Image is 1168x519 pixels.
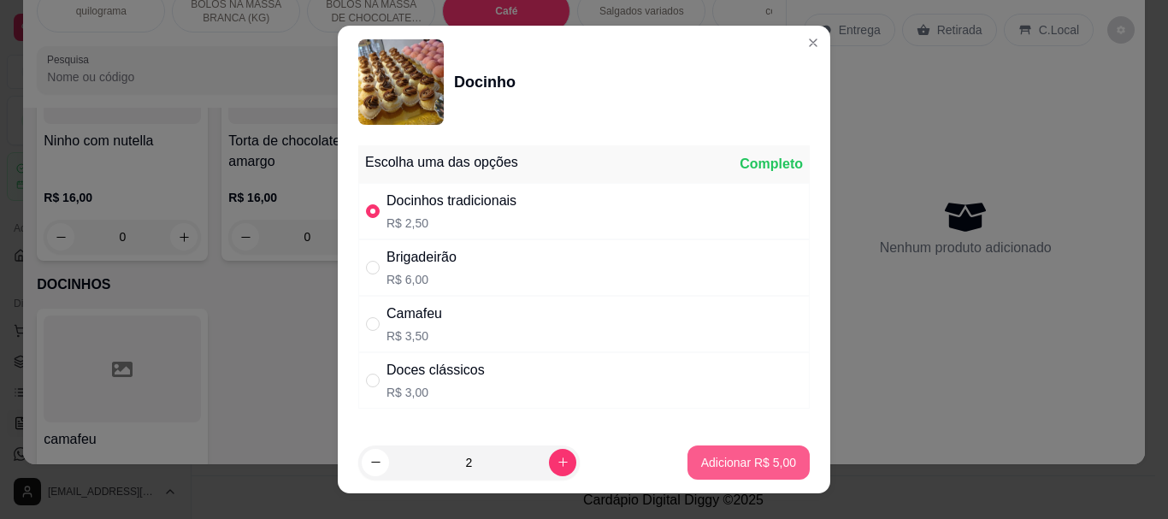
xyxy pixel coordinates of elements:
[386,327,442,345] p: R$ 3,50
[454,70,516,94] div: Docinho
[701,454,796,471] p: Adicionar R$ 5,00
[386,271,457,288] p: R$ 6,00
[365,152,518,173] div: Escolha uma das opções
[740,154,803,174] div: Completo
[386,215,516,232] p: R$ 2,50
[549,449,576,476] button: increase-product-quantity
[358,39,444,125] img: product-image
[687,445,810,480] button: Adicionar R$ 5,00
[386,247,457,268] div: Brigadeirão
[386,304,442,324] div: Camafeu
[386,360,485,380] div: Doces clássicos
[799,29,827,56] button: Close
[386,384,485,401] p: R$ 3,00
[386,191,516,211] div: Docinhos tradicionais
[362,449,389,476] button: decrease-product-quantity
